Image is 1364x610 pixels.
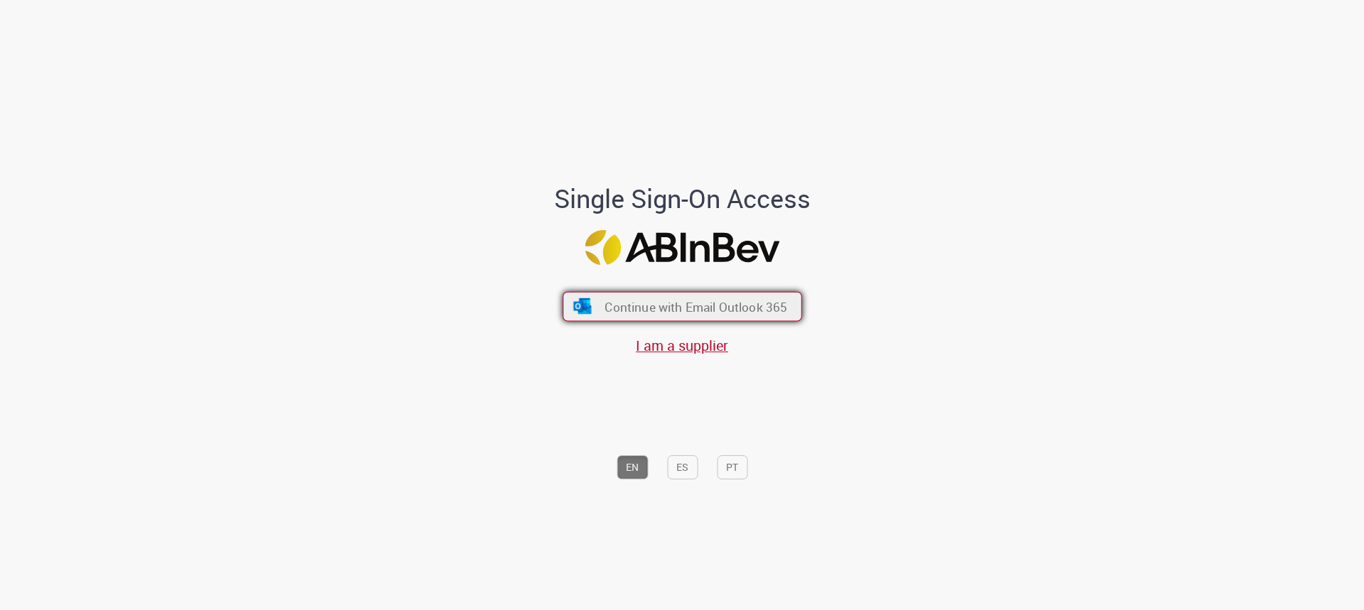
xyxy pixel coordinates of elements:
[585,230,779,265] img: Logo ABInBev
[717,455,747,479] button: PT
[617,455,648,479] button: EN
[485,185,879,213] h1: Single Sign-On Access
[605,298,787,315] span: Continue with Email Outlook 365
[636,336,728,355] a: I am a supplier
[572,298,592,314] img: ícone Azure/Microsoft 360
[667,455,698,479] button: ES
[563,292,802,322] button: ícone Azure/Microsoft 360 Continue with Email Outlook 365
